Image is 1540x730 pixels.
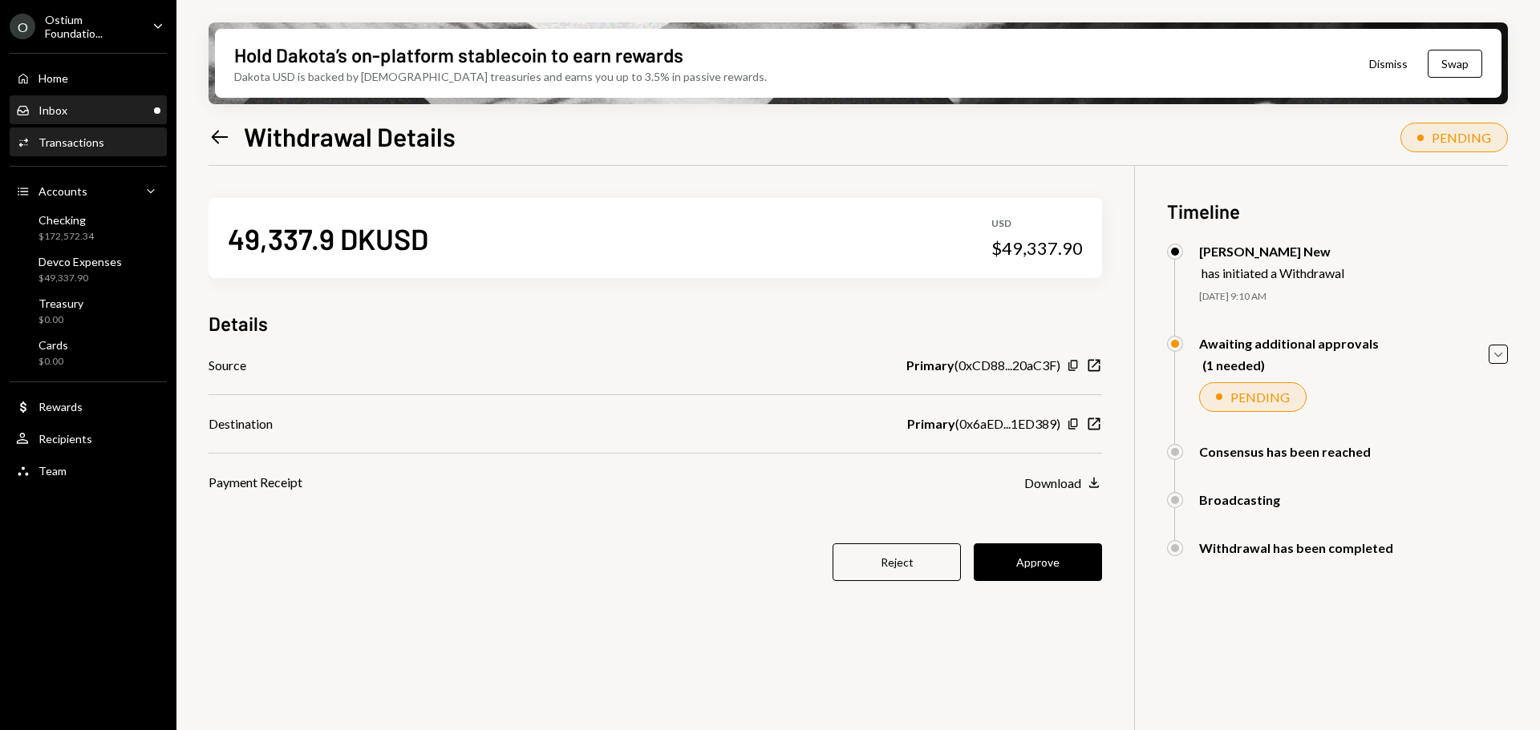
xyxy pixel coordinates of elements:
[1199,540,1393,555] div: Withdrawal has been completed
[1432,130,1491,145] div: PENDING
[10,333,167,372] a: Cards$0.00
[10,292,167,330] a: Treasury$0.00
[1199,336,1379,351] div: Awaiting additional approvals
[10,208,167,247] a: Checking$172,572.34
[991,217,1083,231] div: USD
[10,95,167,124] a: Inbox
[10,424,167,453] a: Recipients
[38,255,122,268] div: Devco Expenses
[10,176,167,205] a: Accounts
[1349,45,1428,83] button: Dismiss
[38,338,68,352] div: Cards
[1230,389,1290,405] div: PENDING
[38,71,68,85] div: Home
[228,220,428,256] div: 49,337.9 DKUSD
[244,120,456,152] h1: Withdrawal Details
[10,127,167,156] a: Transactions
[907,414,955,434] b: Primary
[907,414,1060,434] div: ( 0x6aED...1ED389 )
[10,63,167,92] a: Home
[38,464,67,478] div: Team
[209,414,273,434] div: Destination
[38,103,67,117] div: Inbox
[209,310,268,337] h3: Details
[38,313,83,327] div: $0.00
[38,432,92,446] div: Recipients
[10,250,167,288] a: Devco Expenses$49,337.90
[209,473,302,492] div: Payment Receipt
[234,42,683,68] div: Hold Dakota’s on-platform stablecoin to earn rewards
[906,356,1060,375] div: ( 0xCD88...20aC3F )
[38,213,94,227] div: Checking
[38,135,104,149] div: Transactions
[833,543,961,581] button: Reject
[38,272,122,285] div: $49,337.90
[1199,492,1280,507] div: Broadcasting
[1024,475,1081,490] div: Download
[45,13,140,40] div: Ostium Foundatio...
[38,400,83,413] div: Rewards
[234,68,767,85] div: Dakota USD is backed by [DEMOGRAPHIC_DATA] treasuries and earns you up to 3.5% in passive rewards.
[10,392,167,421] a: Rewards
[1428,50,1482,78] button: Swap
[906,356,954,375] b: Primary
[1199,444,1371,459] div: Consensus has been reached
[1199,244,1344,259] div: [PERSON_NAME] New
[1202,265,1344,280] div: has initiated a Withdrawal
[991,237,1083,260] div: $49,337.90
[38,184,87,198] div: Accounts
[974,543,1102,581] button: Approve
[1024,474,1102,492] button: Download
[38,230,94,244] div: $172,572.34
[1199,290,1508,304] div: [DATE] 9:10 AM
[10,14,35,39] div: O
[10,456,167,485] a: Team
[1167,198,1508,224] h3: Timeline
[38,355,68,369] div: $0.00
[1202,357,1379,373] div: (1 needed)
[209,356,246,375] div: Source
[38,296,83,310] div: Treasury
